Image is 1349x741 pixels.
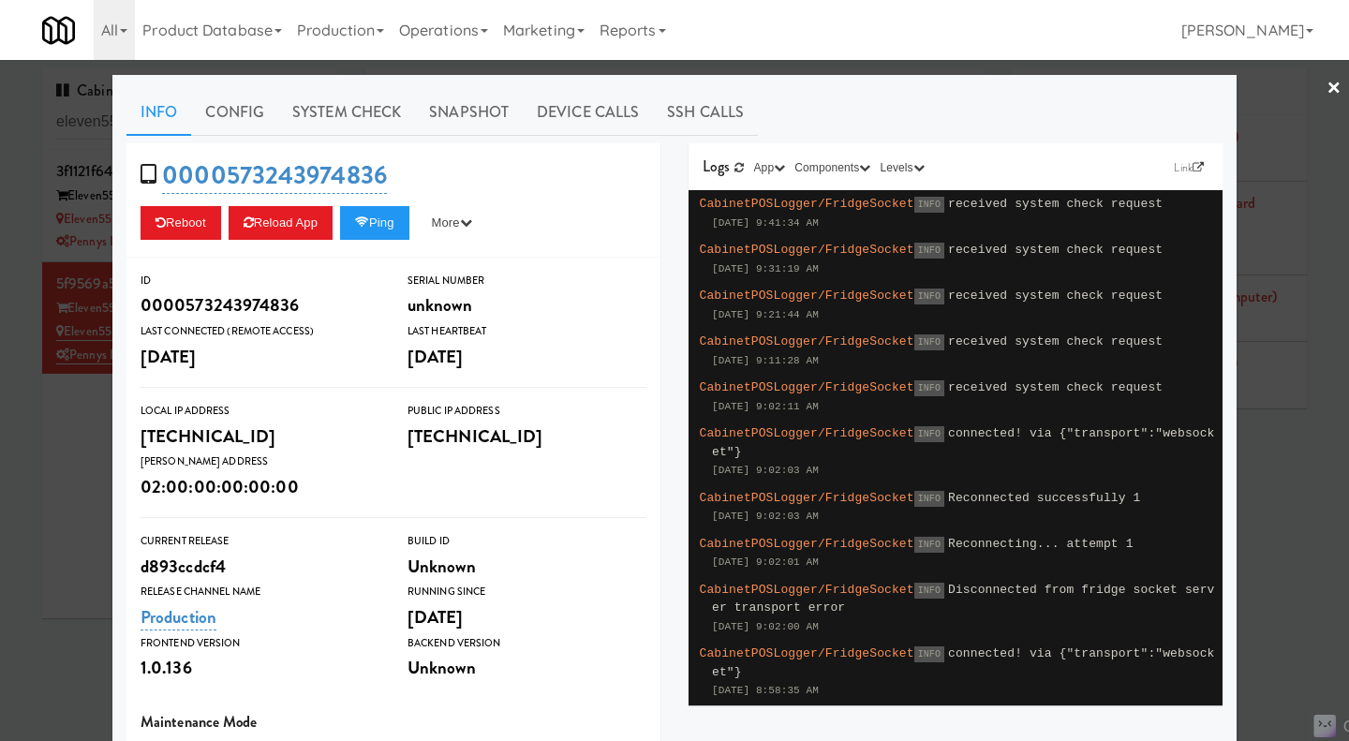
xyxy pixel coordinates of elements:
button: Levels [875,158,928,177]
span: [DATE] [408,344,464,369]
span: INFO [914,646,944,662]
div: Unknown [408,551,646,583]
span: INFO [914,197,944,213]
a: 0000573243974836 [162,157,387,194]
a: Snapshot [415,89,523,136]
div: Build Id [408,532,646,551]
div: 02:00:00:00:00:00 [141,471,379,503]
div: Release Channel Name [141,583,379,601]
span: CabinetPOSLogger/FridgeSocket [700,583,914,597]
a: Link [1169,158,1208,177]
span: Reconnected successfully 1 [948,491,1140,505]
span: Logs [703,156,730,177]
span: received system check request [948,380,1163,394]
button: Reload App [229,206,333,240]
div: Frontend Version [141,634,379,653]
div: [TECHNICAL_ID] [408,421,646,452]
span: received system check request [948,243,1163,257]
a: Info [126,89,191,136]
span: CabinetPOSLogger/FridgeSocket [700,380,914,394]
span: [DATE] 9:31:19 AM [712,263,819,274]
span: CabinetPOSLogger/FridgeSocket [700,289,914,303]
span: received system check request [948,289,1163,303]
span: received system check request [948,334,1163,348]
span: Maintenance Mode [141,711,258,733]
button: Components [790,158,875,177]
button: App [749,158,791,177]
span: [DATE] [141,344,197,369]
span: INFO [914,583,944,599]
span: INFO [914,334,944,350]
div: unknown [408,289,646,321]
span: CabinetPOSLogger/FridgeSocket [700,646,914,660]
span: [DATE] 9:02:00 AM [712,621,819,632]
span: [DATE] 9:02:03 AM [712,511,819,522]
a: × [1327,60,1342,118]
div: Running Since [408,583,646,601]
button: Ping [340,206,409,240]
div: [PERSON_NAME] Address [141,452,379,471]
span: [DATE] 9:02:03 AM [712,465,819,476]
span: CabinetPOSLogger/FridgeSocket [700,243,914,257]
div: 1.0.136 [141,652,379,684]
div: Current Release [141,532,379,551]
span: received system check request [948,197,1163,211]
div: Unknown [408,652,646,684]
span: CabinetPOSLogger/FridgeSocket [700,197,914,211]
span: Disconnected from fridge socket server transport error [712,583,1215,615]
span: INFO [914,537,944,553]
span: INFO [914,426,944,442]
a: System Check [278,89,415,136]
div: Last Heartbeat [408,322,646,341]
span: Reconnecting... attempt 1 [948,537,1134,551]
span: CabinetPOSLogger/FridgeSocket [700,537,914,551]
a: Production [141,604,216,630]
img: Micromart [42,14,75,47]
span: [DATE] [408,604,464,630]
span: connected! via {"transport":"websocket"} [712,426,1215,459]
span: [DATE] 9:02:01 AM [712,556,819,568]
span: INFO [914,289,944,304]
div: 0000573243974836 [141,289,379,321]
div: Backend Version [408,634,646,653]
span: connected! via {"transport":"websocket"} [712,646,1215,679]
span: [DATE] 9:02:11 AM [712,401,819,412]
div: Public IP Address [408,402,646,421]
span: CabinetPOSLogger/FridgeSocket [700,334,914,348]
span: INFO [914,243,944,259]
a: SSH Calls [653,89,758,136]
span: [DATE] 9:11:28 AM [712,355,819,366]
div: Serial Number [408,272,646,290]
div: ID [141,272,379,290]
div: d893ccdcf4 [141,551,379,583]
button: Reboot [141,206,221,240]
span: [DATE] 9:41:34 AM [712,217,819,229]
button: More [417,206,487,240]
div: [TECHNICAL_ID] [141,421,379,452]
span: [DATE] 8:58:35 AM [712,685,819,696]
span: CabinetPOSLogger/FridgeSocket [700,491,914,505]
div: Last Connected (Remote Access) [141,322,379,341]
span: INFO [914,491,944,507]
span: INFO [914,380,944,396]
a: Config [191,89,278,136]
span: [DATE] 9:21:44 AM [712,309,819,320]
div: Local IP Address [141,402,379,421]
span: CabinetPOSLogger/FridgeSocket [700,426,914,440]
a: Device Calls [523,89,653,136]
